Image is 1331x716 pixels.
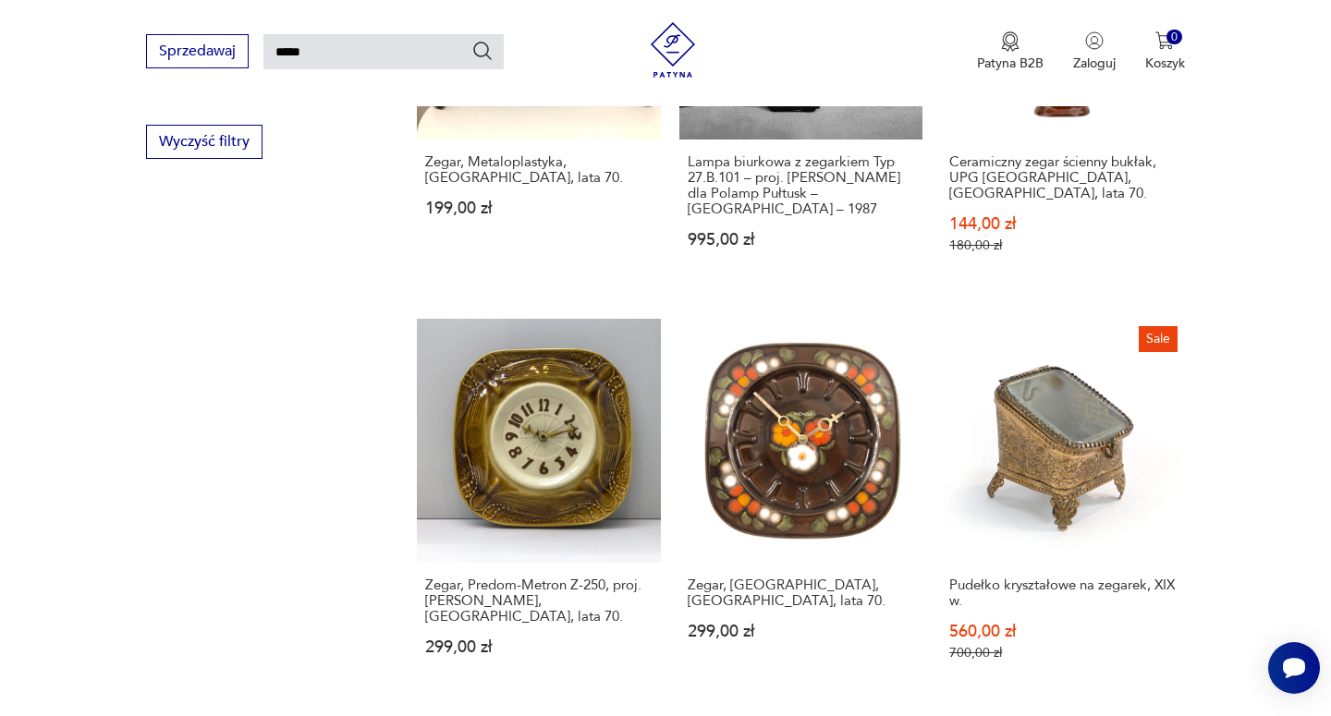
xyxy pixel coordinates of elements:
img: Patyna - sklep z meblami i dekoracjami vintage [645,22,701,78]
iframe: Smartsupp widget button [1268,642,1320,694]
div: 0 [1166,30,1182,45]
button: Zaloguj [1073,31,1116,72]
button: Sprzedawaj [146,34,249,68]
p: 199,00 zł [425,200,652,216]
h3: Zegar, Metaloplastyka, [GEOGRAPHIC_DATA], lata 70. [425,154,652,186]
p: Koszyk [1145,55,1185,72]
p: Zaloguj [1073,55,1116,72]
h3: Ceramiczny zegar ścienny bukłak, UPG [GEOGRAPHIC_DATA], [GEOGRAPHIC_DATA], lata 70. [949,154,1176,201]
h3: Zegar, Predom-Metron Z-250, proj. [PERSON_NAME], [GEOGRAPHIC_DATA], lata 70. [425,577,652,625]
h3: Pudełko kryształowe na zegarek, XIX w. [949,577,1176,609]
a: Zegar, Kienzle, Niemcy, lata 70.Zegar, [GEOGRAPHIC_DATA], [GEOGRAPHIC_DATA], lata 70.299,00 zł [679,319,922,696]
p: 144,00 zł [949,216,1176,232]
button: Patyna B2B [977,31,1044,72]
p: 180,00 zł [949,237,1176,253]
button: Wyczyść filtry [146,125,263,159]
a: Sprzedawaj [146,46,249,59]
p: 299,00 zł [425,639,652,655]
a: Zegar, Predom-Metron Z-250, proj. A. Sadulski, Polska, lata 70.Zegar, Predom-Metron Z-250, proj. ... [417,319,660,696]
a: SalePudełko kryształowe na zegarek, XIX w.Pudełko kryształowe na zegarek, XIX w.560,00 zł700,00 zł [941,319,1184,696]
button: Szukaj [471,40,494,62]
p: 560,00 zł [949,624,1176,639]
img: Ikona koszyka [1155,31,1174,50]
p: 995,00 zł [688,232,914,248]
h3: Zegar, [GEOGRAPHIC_DATA], [GEOGRAPHIC_DATA], lata 70. [688,577,914,609]
p: 700,00 zł [949,645,1176,661]
a: Ikona medaluPatyna B2B [977,31,1044,72]
img: Ikona medalu [1001,31,1020,52]
p: Patyna B2B [977,55,1044,72]
p: 299,00 zł [688,624,914,639]
h3: Lampa biurkowa z zegarkiem Typ 27.B.101 – proj. [PERSON_NAME] dla Polamp Pułtusk – [GEOGRAPHIC_DA... [688,154,914,217]
button: 0Koszyk [1145,31,1185,72]
img: Ikonka użytkownika [1085,31,1104,50]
